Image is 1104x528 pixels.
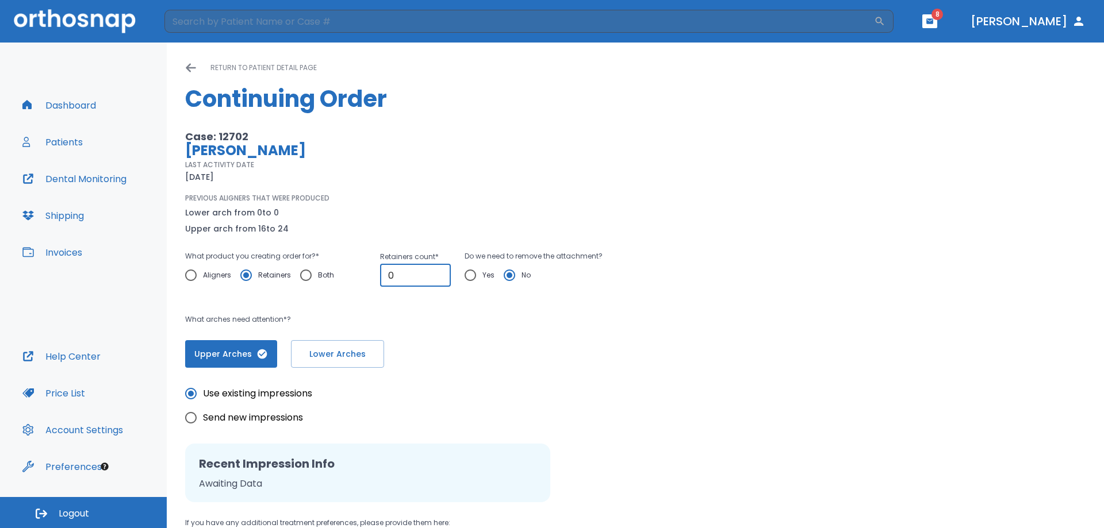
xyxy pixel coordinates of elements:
button: Dental Monitoring [16,165,133,192]
p: Do we need to remove the attachment? [465,249,603,263]
button: Patients [16,128,90,156]
p: Upper arch from 16 to 24 [185,222,289,236]
span: Upper Arches [197,348,266,360]
button: Help Center [16,342,108,370]
p: Retainers count * [380,250,451,264]
span: Use existing impressions [203,387,312,400]
button: Preferences [16,453,109,480]
span: Lower Arches [303,348,372,360]
span: Yes [482,268,494,282]
span: Retainers [258,268,291,282]
p: What arches need attention*? [185,313,711,326]
p: return to patient detail page [210,61,317,75]
p: Lower arch from 0 to 0 [185,206,289,219]
span: Logout [59,507,89,520]
span: Send new impressions [203,411,303,425]
button: [PERSON_NAME] [966,11,1090,32]
button: Invoices [16,238,89,266]
h2: Recent Impression Info [199,455,536,472]
h1: Continuing Order [185,82,1086,116]
span: 8 [931,9,943,20]
button: Upper Arches [185,340,277,368]
p: [DATE] [185,170,214,184]
span: Aligners [203,268,231,282]
p: LAST ACTIVITY DATE [185,160,254,170]
span: Both [318,268,334,282]
button: Shipping [16,202,91,229]
p: What product you creating order for? * [185,249,343,263]
input: Search by Patient Name or Case # [164,10,874,33]
button: Dashboard [16,91,103,119]
button: Lower Arches [291,340,384,368]
p: Awaiting Data [199,477,536,491]
button: Price List [16,379,92,407]
div: Tooltip anchor [99,461,110,472]
p: [PERSON_NAME] [185,144,711,157]
span: No [522,268,531,282]
img: Orthosnap [14,9,136,33]
p: PREVIOUS ALIGNERS THAT WERE PRODUCED [185,193,329,203]
button: Account Settings [16,416,130,444]
p: Case: 12702 [185,130,711,144]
